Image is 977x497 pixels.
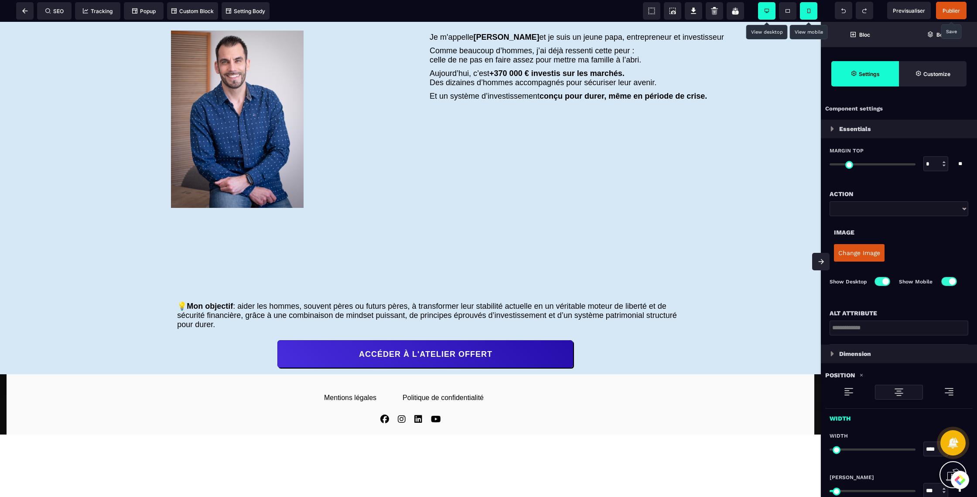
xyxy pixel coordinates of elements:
button: ACCÉDER À L'ATELIER OFFERT [277,318,573,346]
b: [PERSON_NAME] [474,11,540,20]
img: loading [944,387,954,397]
div: Image [834,227,964,238]
img: loading [894,387,904,397]
img: loading [830,126,834,131]
span: Width [830,432,848,439]
img: loading [859,373,864,377]
span: View components [643,2,660,20]
div: Alt attribute [830,308,968,318]
span: Settings [831,61,899,86]
strong: Bloc [859,31,870,38]
div: Politique de confidentialité [403,372,484,380]
span: Setting Body [226,8,265,14]
span: Open Style Manager [899,61,967,86]
div: Action [830,189,968,199]
strong: Customize [923,71,950,77]
span: Open Layer Manager [899,22,977,47]
b: , même en période de crise. [604,70,707,79]
span: Tracking [83,8,113,14]
div: Width [821,409,977,424]
p: Dimension [839,349,871,359]
text: Je m'appelle et je suis un jeune papa, entrepreneur et investisseur [425,9,801,22]
b: conçu pour durer [540,70,604,79]
span: Screenshot [664,2,681,20]
p: Show Desktop [830,277,867,286]
p: Position [825,370,855,380]
strong: Settings [859,71,880,77]
strong: Body [936,31,949,38]
span: [PERSON_NAME] [830,474,874,481]
b: Mon objectif [187,280,233,289]
p: Essentials [839,124,871,134]
span: Previsualiser [893,7,925,14]
span: SEO [45,8,64,14]
span: Custom Block [171,8,214,14]
img: loading [844,387,854,397]
div: Component settings [821,100,977,117]
span: Popup [132,8,156,14]
text: 💡 : aider les hommes, souvent pères ou futurs pères, à transformer leur stabilité actuelle en un ... [173,277,678,310]
p: Show Mobile [899,277,934,286]
img: a9f83f8a69d0754fc14a30bad7d1be46_32-DSC_4416.jpg [171,9,304,186]
text: Comme beaucoup d’hommes, j’ai déjà ressenti cette peur : celle de ne pas en faire assez pour mett... [425,22,801,45]
div: Mentions légales [324,372,376,380]
span: Margin Top [830,147,864,154]
button: Change Image [834,244,885,262]
text: Aujourd’hui, c’est Des dizaines d’hommes accompagnés pour sécuriser leur avenir. [425,45,801,68]
img: loading [830,351,834,356]
span: Publier [943,7,960,14]
span: Preview [887,2,931,19]
text: Et un système d’investissement [425,68,801,81]
span: Open Blocks [821,22,899,47]
b: +370 000 € investis sur les marchés. [489,47,625,56]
